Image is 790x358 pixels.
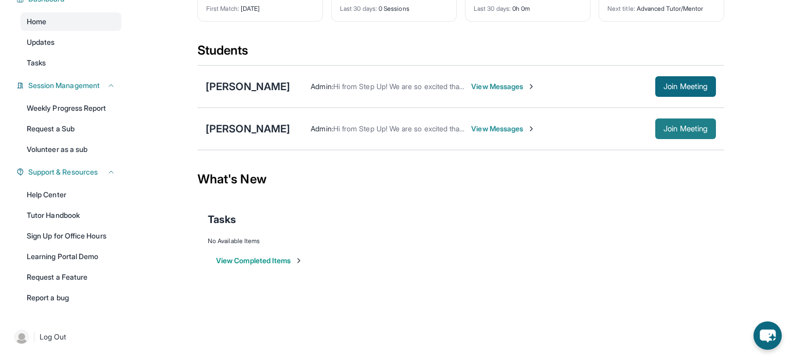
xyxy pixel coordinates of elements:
div: What's New [197,157,724,202]
a: Sign Up for Office Hours [21,227,121,245]
span: First Match : [206,5,239,12]
span: Session Management [28,80,100,91]
span: Home [27,16,46,27]
span: View Messages [471,124,535,134]
span: Updates [27,37,55,47]
span: Support & Resources [28,167,98,177]
button: Session Management [24,80,115,91]
a: |Log Out [10,326,121,348]
a: Tasks [21,54,121,72]
a: Volunteer as a sub [21,140,121,159]
span: View Messages [471,81,535,92]
span: Next title : [607,5,635,12]
span: Admin : [311,124,333,133]
img: Chevron-Right [527,125,535,133]
span: Last 30 days : [474,5,511,12]
span: Tasks [27,58,46,68]
a: Report a bug [21,288,121,307]
a: Weekly Progress Report [21,99,121,117]
img: Chevron-Right [527,82,535,91]
span: Hi from Step Up! We are so excited that you are matched with one another. We hope that you have a... [333,82,772,91]
button: chat-button [753,321,782,350]
span: Tasks [208,212,236,227]
button: View Completed Items [216,255,303,266]
a: Help Center [21,185,121,204]
button: Join Meeting [655,118,716,139]
span: Log Out [40,332,66,342]
span: Join Meeting [663,126,708,132]
span: | [33,331,35,343]
img: user-img [14,330,29,344]
a: Tutor Handbook [21,206,121,225]
button: Join Meeting [655,76,716,97]
span: Join Meeting [663,83,708,90]
span: Admin : [311,82,333,91]
div: Students [197,42,724,65]
button: Support & Resources [24,167,115,177]
div: [PERSON_NAME] [206,79,290,94]
a: Learning Portal Demo [21,247,121,266]
span: Last 30 days : [340,5,377,12]
a: Updates [21,33,121,52]
a: Home [21,12,121,31]
a: Request a Sub [21,120,121,138]
div: No Available Items [208,237,714,245]
div: [PERSON_NAME] [206,122,290,136]
a: Request a Feature [21,268,121,286]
